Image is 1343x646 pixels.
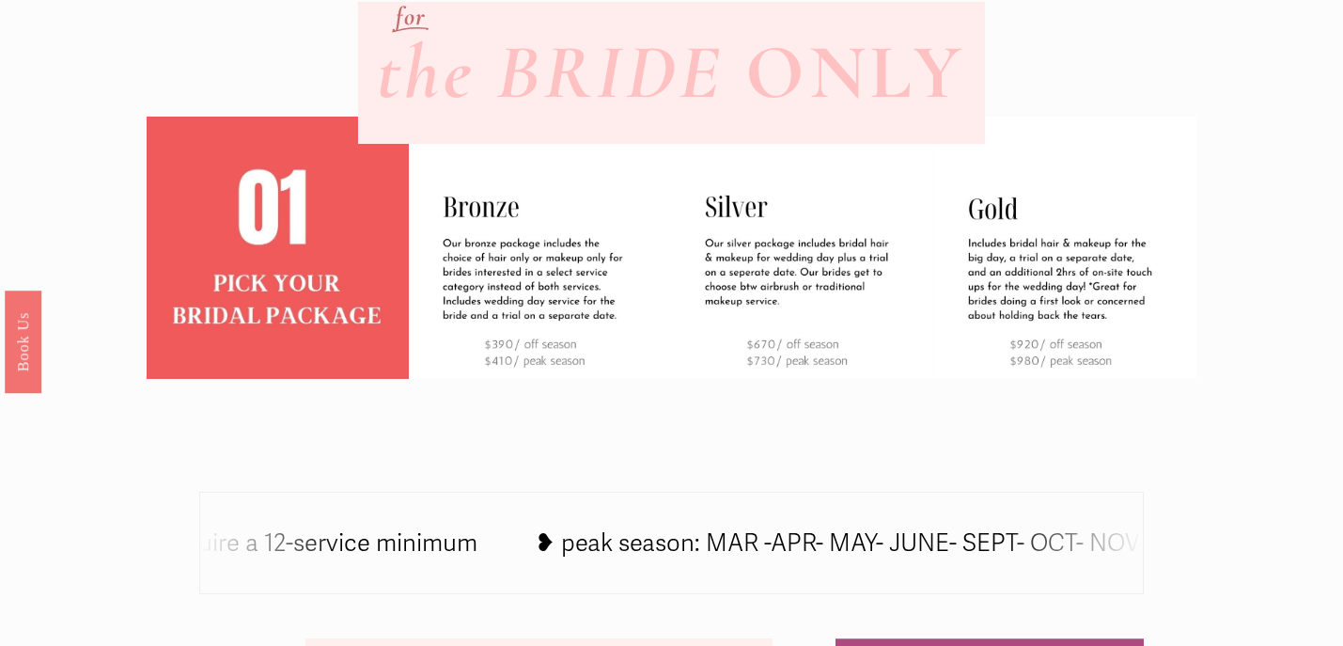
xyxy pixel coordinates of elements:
strong: ONLY [745,25,964,119]
img: bridal%2Bpackage.jpg [119,117,436,379]
img: PACKAGES FOR THE BRIDE [934,117,1196,379]
img: PACKAGES FOR THE BRIDE [671,117,933,379]
img: PACKAGES FOR THE BRIDE [409,117,671,379]
tspan: ❥ peak season: MAR -APR- MAY- JUNE- SEPT- OCT- NOV [535,529,1140,559]
em: the BRIDE [377,25,724,119]
em: for [396,1,426,32]
a: Book Us [5,290,41,392]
